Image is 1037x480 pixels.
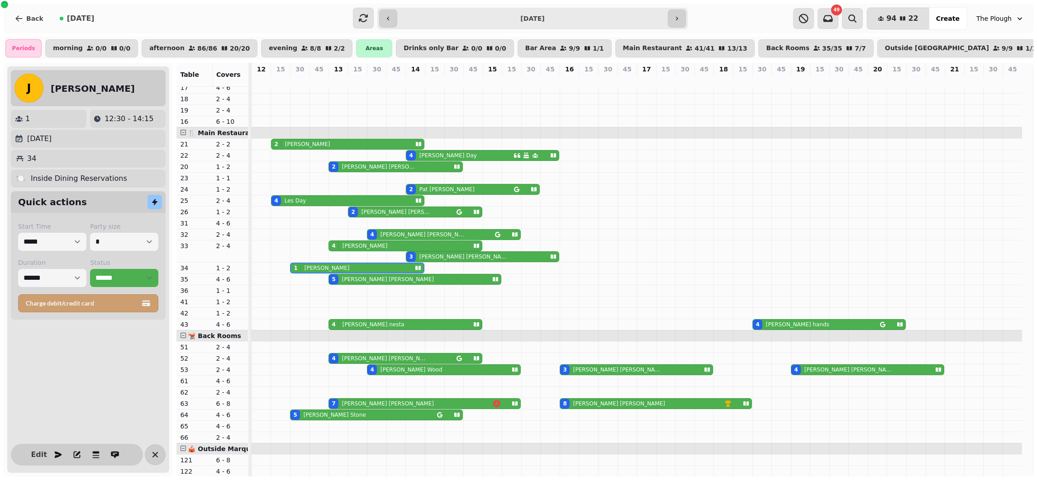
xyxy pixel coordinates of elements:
p: 34 [27,153,36,164]
div: 4 [332,242,335,249]
p: 45 [1008,65,1017,74]
button: Edit [30,446,48,464]
span: Table [180,71,199,78]
p: 15 [584,65,593,74]
h2: [PERSON_NAME] [51,82,135,95]
p: 26 [180,207,209,216]
p: 15 [970,65,978,74]
label: Duration [18,258,86,267]
p: 24 [180,185,209,194]
p: 45 [315,65,323,74]
p: 45 [777,65,785,74]
button: evening8/82/2 [261,39,352,57]
span: The Plough [976,14,1012,23]
p: Inside Dining Reservations [31,173,127,184]
p: 62 [180,388,209,397]
p: 53 [180,365,209,374]
p: 2 - 4 [216,354,244,363]
p: 65 [180,422,209,431]
p: [PERSON_NAME] [PERSON_NAME] [362,208,433,216]
p: 19 [180,106,209,115]
p: 0 [855,75,862,85]
div: 7 [332,400,335,407]
p: 15 [738,65,747,74]
p: [PERSON_NAME] [PERSON_NAME] [342,163,418,170]
p: Back Rooms [766,45,809,52]
p: 4 [758,75,766,85]
div: 4 [274,197,278,204]
p: 6 [277,75,284,85]
p: Outside [GEOGRAPHIC_DATA] [885,45,989,52]
p: Pat [PERSON_NAME] [419,186,475,193]
p: 52 [180,354,209,363]
p: 0 [470,75,477,85]
p: [PERSON_NAME] [PERSON_NAME] [342,400,434,407]
p: 11 [566,75,573,85]
p: 0 [508,75,515,85]
p: 12 [257,65,266,74]
p: 0 [585,75,592,85]
p: 4 - 6 [216,219,244,228]
p: 41 [180,297,209,306]
p: 22 [180,151,209,160]
p: 1 - 2 [216,264,244,273]
p: 0 [681,75,689,85]
p: 20 [180,162,209,171]
p: 4 - 6 [216,320,244,329]
div: 4 [332,355,335,362]
div: Areas [356,39,392,57]
p: 0 [970,75,977,85]
p: 2 - 4 [216,106,244,115]
p: 36 [180,286,209,295]
p: 43 [180,320,209,329]
p: 19 [796,65,805,74]
p: 1 - 2 [216,185,244,194]
p: evening [269,45,297,52]
span: 🍴 Main Restaurant [188,129,257,136]
p: 0 [989,75,997,85]
p: 0 [315,75,323,85]
p: 35 [180,275,209,284]
p: 41 / 41 [695,45,714,52]
p: [PERSON_NAME] [PERSON_NAME] [381,231,466,238]
p: 4 - 6 [216,83,244,92]
p: 🍽️ [16,173,25,184]
button: afternoon86/8620/20 [142,39,257,57]
p: 1 - 2 [216,297,244,306]
p: 25 [180,196,209,205]
p: 0 [874,75,881,85]
p: 45 [392,65,400,74]
p: [PERSON_NAME] nesta [342,321,404,328]
p: 42 [180,309,209,318]
p: 30 [527,65,535,74]
p: 16 [180,117,209,126]
p: 0 / 0 [471,45,482,52]
p: [PERSON_NAME] Day [419,152,477,159]
div: Periods [5,39,42,57]
p: 2 - 2 [216,140,244,149]
p: 20 [873,65,882,74]
p: 15 [276,65,285,74]
p: 2 - 4 [216,365,244,374]
p: 31 [180,219,209,228]
p: 30 [372,65,381,74]
div: 2 [351,208,355,216]
div: 1 [294,264,297,272]
span: J [27,83,31,94]
p: Bar Area [525,45,557,52]
div: 4 [794,366,798,373]
p: 0 [701,75,708,85]
p: 0 [528,75,535,85]
p: 2 - 4 [216,388,244,397]
button: Back [7,8,51,29]
p: 30 [450,65,458,74]
p: 6 - 8 [216,456,244,465]
p: 2 - 4 [216,94,244,104]
button: Back Rooms35/357/7 [758,39,873,57]
p: Les Day [285,197,306,204]
p: 0 [623,75,631,85]
p: [PERSON_NAME] [PERSON_NAME] [804,366,894,373]
p: 4 [797,75,804,85]
p: 2 - 4 [216,151,244,160]
p: 1 - 2 [216,162,244,171]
